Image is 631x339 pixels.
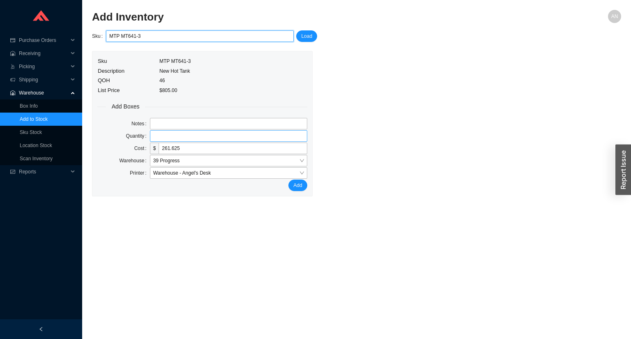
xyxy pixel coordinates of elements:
[288,180,307,191] button: Add
[134,143,150,154] label: Cost
[19,47,68,60] span: Receiving
[19,86,68,99] span: Warehouse
[106,102,145,111] span: Add Boxes
[20,156,53,161] a: Scan Inventory
[293,181,302,189] span: Add
[97,56,159,66] td: Sku
[10,38,16,43] span: credit-card
[97,66,159,76] td: Description
[19,165,68,178] span: Reports
[159,76,191,85] td: 46
[92,30,106,42] label: Sku
[39,327,44,332] span: left
[153,155,304,166] span: 39 Progress
[10,169,16,174] span: fund
[97,85,159,95] td: List Price
[19,60,68,73] span: Picking
[20,129,42,135] a: Sku Stock
[119,155,150,166] label: Warehouse
[296,30,317,42] button: Load
[150,143,159,154] span: $
[611,10,618,23] span: AN
[131,118,150,129] label: Notes
[153,168,304,178] span: Warehouse - Angel's Desk
[97,76,159,85] td: QOH
[20,143,52,148] a: Location Stock
[159,56,191,66] td: MTP MT641-3
[92,10,489,24] h2: Add Inventory
[19,34,68,47] span: Purchase Orders
[301,32,312,40] span: Load
[19,73,68,86] span: Shipping
[159,85,191,95] td: $805.00
[126,130,150,142] label: Quantity
[20,103,38,109] a: Box Info
[130,167,150,179] label: Printer
[20,116,48,122] a: Add to Stock
[159,66,191,76] td: New Hot Tank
